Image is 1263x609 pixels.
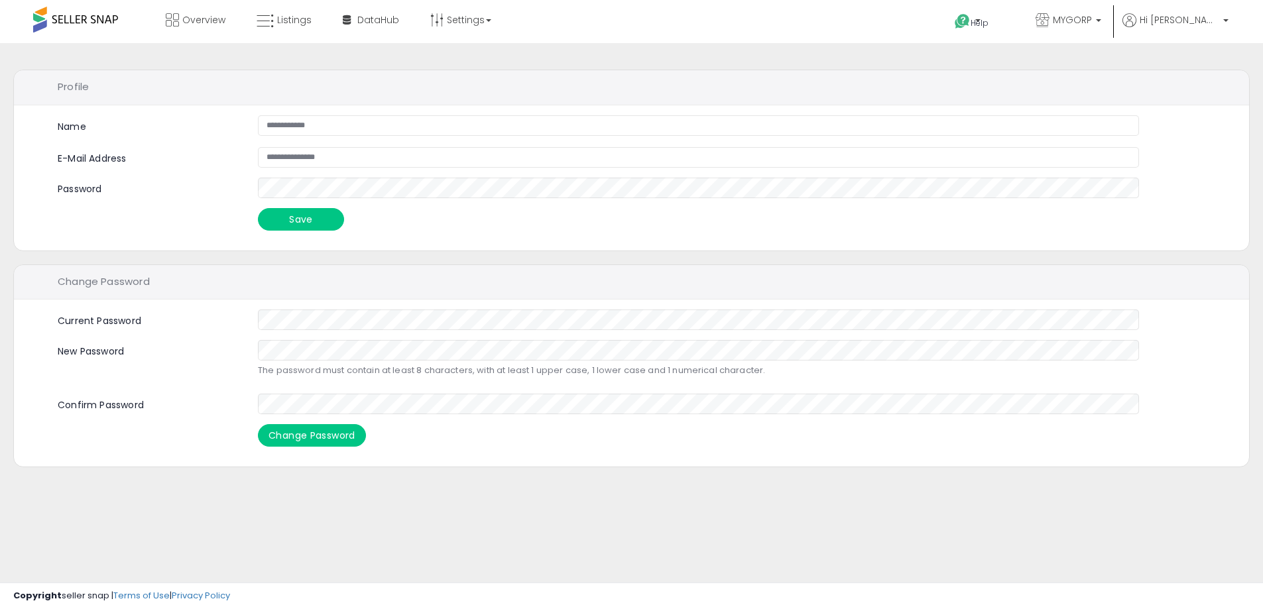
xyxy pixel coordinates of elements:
a: Terms of Use [113,589,170,602]
button: Change Password [258,424,366,447]
strong: Copyright [13,589,62,602]
button: Save [258,208,344,231]
label: Name [58,120,86,134]
div: seller snap | | [13,590,230,602]
i: Get Help [954,13,971,30]
label: Confirm Password [48,394,248,412]
a: Hi [PERSON_NAME] [1122,13,1229,43]
label: Password [48,178,248,196]
label: E-Mail Address [48,147,248,166]
a: Help [944,3,1014,43]
span: Help [971,17,989,28]
div: Profile [14,70,1249,105]
span: Overview [182,13,225,27]
span: Listings [277,13,312,27]
span: Hi [PERSON_NAME] [1140,13,1219,27]
span: MYGORP [1053,13,1092,27]
p: The password must contain at least 8 characters, with at least 1 upper case, 1 lower case and 1 n... [258,364,1139,377]
label: New Password [48,340,248,359]
label: Current Password [48,309,248,328]
a: Privacy Policy [172,589,230,602]
div: Change Password [14,265,1249,300]
span: DataHub [357,13,399,27]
